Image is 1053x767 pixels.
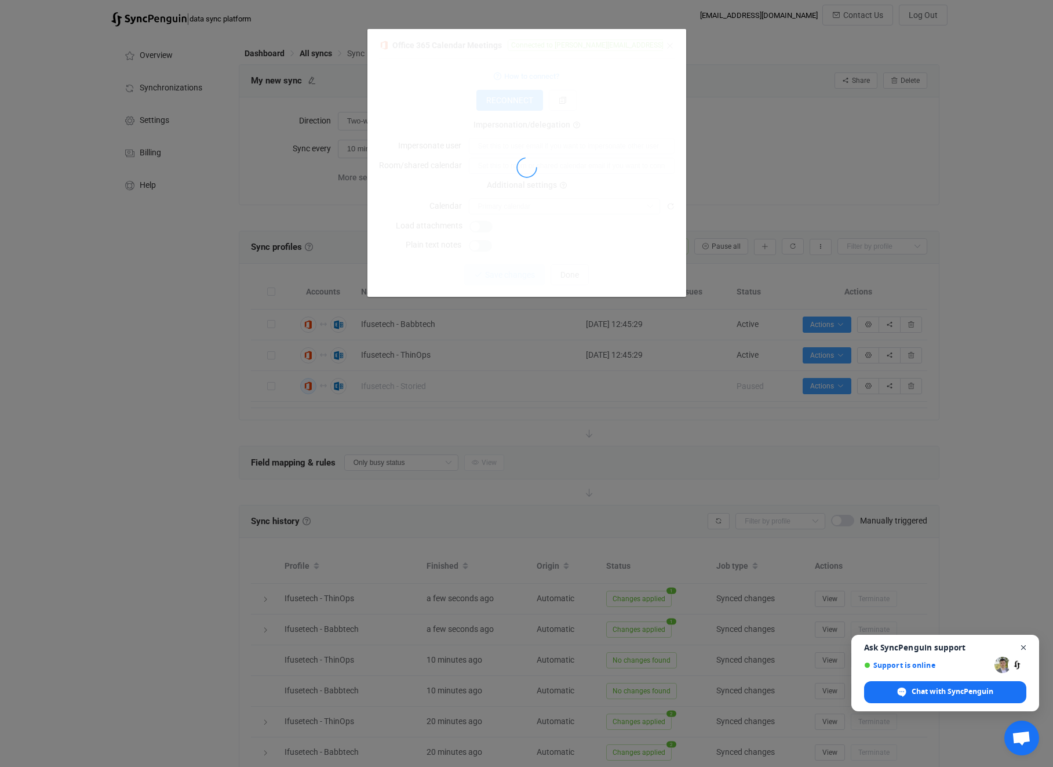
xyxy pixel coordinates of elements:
div: Open chat [1004,721,1039,755]
span: Support is online [864,661,990,670]
span: Ask SyncPenguin support [864,643,1026,652]
span: Close chat [1016,641,1031,655]
div: Chat with SyncPenguin [864,681,1026,703]
span: Chat with SyncPenguin [912,686,993,697]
